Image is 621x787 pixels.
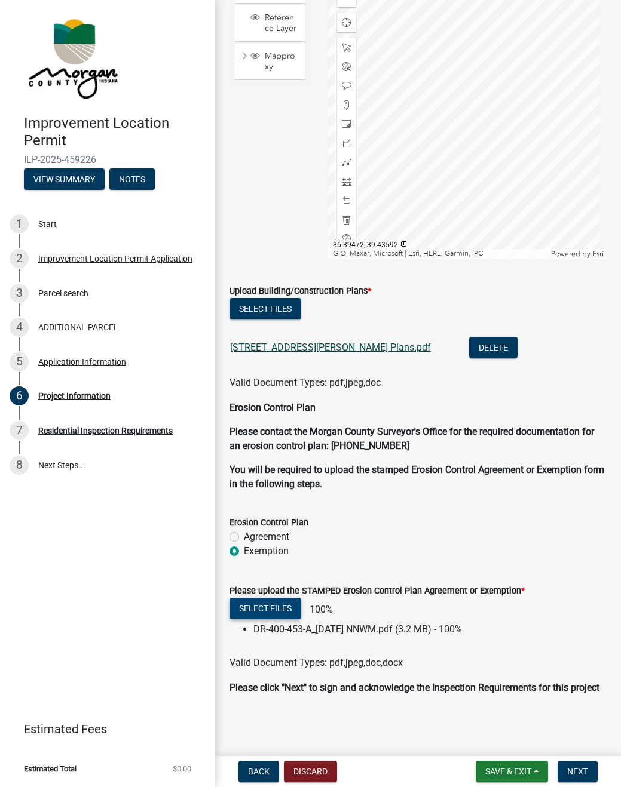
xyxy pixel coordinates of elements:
span: Back [248,767,270,776]
div: Find my location [337,13,356,32]
span: Save & Exit [485,767,531,776]
button: Discard [284,761,337,782]
label: Please upload the STAMPED Erosion Control Plan Agreement or Exemption [230,587,525,595]
div: Project Information [38,392,111,400]
button: Save & Exit [476,761,548,782]
div: Improvement Location Permit Application [38,254,192,263]
h4: Improvement Location Permit [24,115,206,149]
wm-modal-confirm: Delete Document [469,343,518,354]
div: Powered by [548,249,607,259]
div: Start [38,220,57,228]
div: 2 [10,249,29,268]
button: Select files [230,598,301,619]
div: 1 [10,214,29,233]
div: 7 [10,421,29,440]
div: IGIO, Maxar, Microsoft | Esri, HERE, Garmin, iPC [328,249,548,259]
li: Mapproxy [235,44,305,80]
strong: Erosion Control Plan [230,402,316,413]
li: DR-400-453-A_[DATE] NNWM.pdf (3.2 MB) - 100% [253,622,607,637]
span: $0.00 [173,765,191,773]
span: Valid Document Types: pdf,jpeg,doc [230,377,381,388]
a: Estimated Fees [10,717,196,741]
li: Reference Layer [235,5,305,42]
strong: You will be required to upload the stamped Erosion Control Agreement or Exemption form in the fol... [230,464,604,490]
div: 3 [10,284,29,303]
div: 4 [10,318,29,337]
div: 8 [10,456,29,475]
div: Residential Inspection Requirements [38,426,173,435]
label: Exemption [244,544,289,558]
label: Agreement [244,530,289,544]
a: [STREET_ADDRESS][PERSON_NAME] Plans.pdf [230,342,431,353]
label: Erosion Control Plan [230,519,308,527]
span: 100% [304,604,333,615]
img: Morgan County, Indiana [24,13,120,102]
span: Expand [240,51,249,63]
button: View Summary [24,168,105,190]
button: Delete [469,337,518,358]
strong: Please contact the Morgan County Surveyor's Office for the required documentation for an erosion ... [230,426,594,451]
div: Parcel search [38,289,88,297]
span: Mapproxy [262,51,301,72]
div: Application Information [38,358,126,366]
span: Valid Document Types: pdf,jpeg,doc,docx [230,657,403,668]
span: ILP-2025-459226 [24,154,191,165]
strong: Please click "Next" to sign and acknowledge the Inspection Requirements for this project [230,682,599,693]
button: Back [238,761,279,782]
button: Notes [109,168,155,190]
label: Upload Building/Construction Plans [230,287,371,296]
div: 5 [10,352,29,371]
span: Reference Layer [262,13,301,34]
wm-modal-confirm: Summary [24,175,105,185]
div: ADDITIONAL PARCEL [38,323,118,331]
div: 6 [10,386,29,405]
span: Next [567,767,588,776]
wm-modal-confirm: Notes [109,175,155,185]
div: Reference Layer [249,13,301,34]
div: Mapproxy [249,51,301,72]
span: Estimated Total [24,765,77,773]
button: Select files [230,298,301,319]
button: Next [558,761,598,782]
a: Esri [592,250,604,258]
